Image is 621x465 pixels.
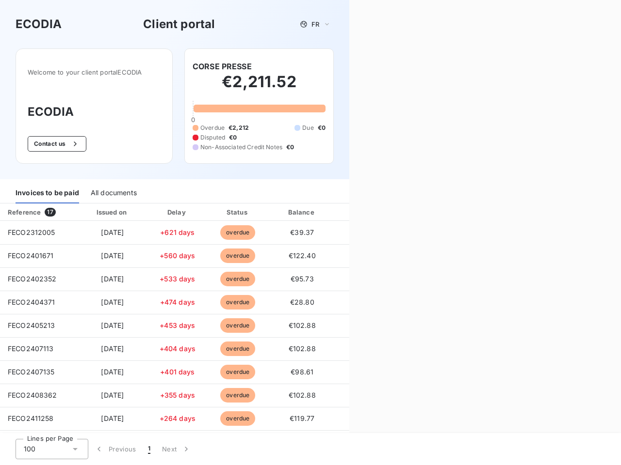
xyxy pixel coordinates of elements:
span: €122.40 [289,251,316,260]
span: Disputed [200,133,225,142]
span: €95.73 [291,275,314,283]
span: overdue [220,365,255,379]
span: overdue [220,341,255,356]
span: +533 days [160,275,195,283]
h3: ECODIA [16,15,62,33]
span: +404 days [160,344,196,353]
span: overdue [220,295,255,310]
span: €28.80 [290,298,314,306]
span: [DATE] [101,298,124,306]
span: FR [311,20,319,28]
span: €2,212 [229,124,249,132]
span: 1 [148,444,150,454]
div: Delay [150,207,205,217]
span: €102.88 [289,321,316,329]
span: FECO2404371 [8,298,55,306]
span: 0 [191,116,195,124]
span: FECO2401671 [8,251,54,260]
span: +560 days [160,251,195,260]
span: Due [302,124,313,132]
span: [DATE] [101,391,124,399]
span: overdue [220,248,255,263]
span: [DATE] [101,368,124,376]
h3: Client portal [143,15,215,33]
span: FECO2408362 [8,391,57,399]
span: Non-Associated Credit Notes [200,143,282,152]
span: Overdue [200,124,225,132]
button: Contact us [28,136,86,152]
span: [DATE] [101,275,124,283]
span: €102.88 [289,344,316,353]
span: +355 days [160,391,195,399]
span: 17 [45,208,55,217]
div: Issued on [79,207,146,217]
button: Previous [88,439,142,459]
span: €39.37 [290,228,314,236]
span: overdue [220,225,255,240]
span: €0 [229,133,237,142]
div: Status [209,207,267,217]
span: FECO2312005 [8,228,55,236]
span: [DATE] [101,414,124,422]
span: [DATE] [101,344,124,353]
span: FECO2411258 [8,414,54,422]
span: [DATE] [101,321,124,329]
span: +453 days [160,321,195,329]
span: €119.77 [290,414,314,422]
div: Reference [8,208,41,216]
div: Invoices to be paid [16,183,79,203]
span: FECO2402352 [8,275,57,283]
h3: ECODIA [28,103,161,121]
span: FECO2405213 [8,321,55,329]
span: overdue [220,272,255,286]
button: 1 [142,439,156,459]
div: All documents [91,183,137,203]
span: Welcome to your client portal ECODIA [28,68,161,76]
span: +264 days [160,414,196,422]
span: FECO2407113 [8,344,54,353]
span: €102.88 [289,391,316,399]
span: €0 [318,124,326,132]
span: overdue [220,318,255,333]
span: +474 days [160,298,195,306]
div: Balance [271,207,334,217]
span: FECO2407135 [8,368,55,376]
h6: CORSE PRESSE [193,61,252,72]
span: overdue [220,411,255,426]
span: +621 days [160,228,195,236]
span: [DATE] [101,228,124,236]
div: PDF [338,207,387,217]
span: overdue [220,388,255,403]
span: [DATE] [101,251,124,260]
button: Next [156,439,197,459]
h2: €2,211.52 [193,72,326,101]
span: €0 [286,143,294,152]
span: €98.61 [291,368,313,376]
span: 100 [24,444,35,454]
span: +401 days [160,368,195,376]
